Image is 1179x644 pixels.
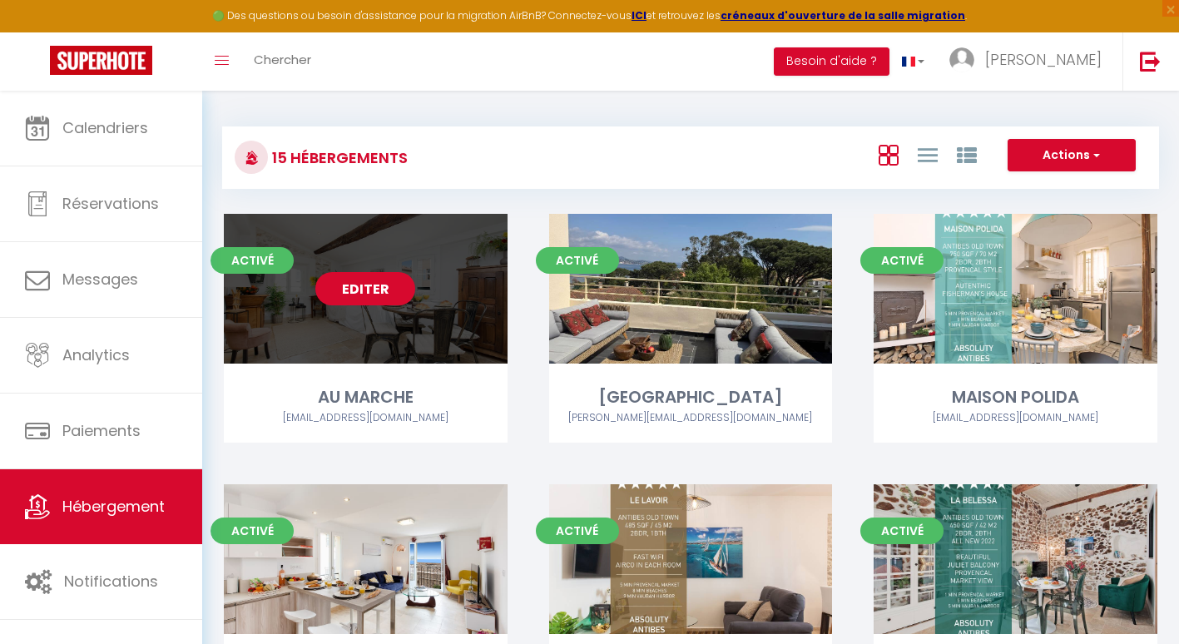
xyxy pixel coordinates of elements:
[241,32,324,91] a: Chercher
[874,410,1157,426] div: Airbnb
[64,571,158,592] span: Notifications
[985,49,1102,70] span: [PERSON_NAME]
[13,7,63,57] button: Ouvrir le widget de chat LiveChat
[315,272,415,305] a: Editer
[224,384,508,410] div: AU MARCHE
[211,247,294,274] span: Activé
[549,410,833,426] div: Airbnb
[62,269,138,290] span: Messages
[937,32,1122,91] a: ... [PERSON_NAME]
[632,8,646,22] a: ICI
[1008,139,1136,172] button: Actions
[50,46,152,75] img: Super Booking
[860,247,944,274] span: Activé
[211,518,294,544] span: Activé
[774,47,889,76] button: Besoin d'aide ?
[254,51,311,68] span: Chercher
[949,47,974,72] img: ...
[874,384,1157,410] div: MAISON POLIDA
[721,8,965,22] a: créneaux d'ouverture de la salle migration
[536,518,619,544] span: Activé
[62,420,141,441] span: Paiements
[918,141,938,168] a: Vue en Liste
[62,496,165,517] span: Hébergement
[957,141,977,168] a: Vue par Groupe
[879,141,899,168] a: Vue en Box
[62,117,148,138] span: Calendriers
[62,344,130,365] span: Analytics
[860,518,944,544] span: Activé
[62,193,159,214] span: Réservations
[536,247,619,274] span: Activé
[1140,51,1161,72] img: logout
[268,139,408,176] h3: 15 Hébergements
[549,384,833,410] div: [GEOGRAPHIC_DATA]
[224,410,508,426] div: Airbnb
